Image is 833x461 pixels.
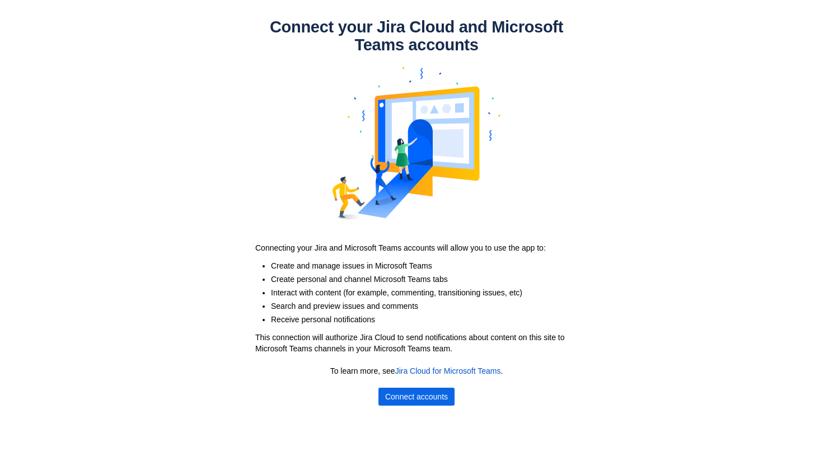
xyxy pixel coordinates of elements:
li: Search and preview issues and comments [271,300,584,312]
li: Create and manage issues in Microsoft Teams [271,260,584,271]
p: Connecting your Jira and Microsoft Teams accounts will allow you to use the app to: [255,242,578,253]
p: To learn more, see . [260,365,573,377]
button: Connect accounts [378,388,455,406]
a: Jira Cloud for Microsoft Teams [395,366,501,375]
li: Create personal and channel Microsoft Teams tabs [271,274,584,285]
img: account-mapping.svg [333,54,500,233]
span: Connect accounts [385,388,448,406]
li: Receive personal notifications [271,314,584,325]
p: This connection will authorize Jira Cloud to send notifications about content on this site to Mic... [255,332,578,354]
li: Interact with content (for example, commenting, transitioning issues, etc) [271,287,584,298]
h1: Connect your Jira Cloud and Microsoft Teams accounts [249,18,584,54]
